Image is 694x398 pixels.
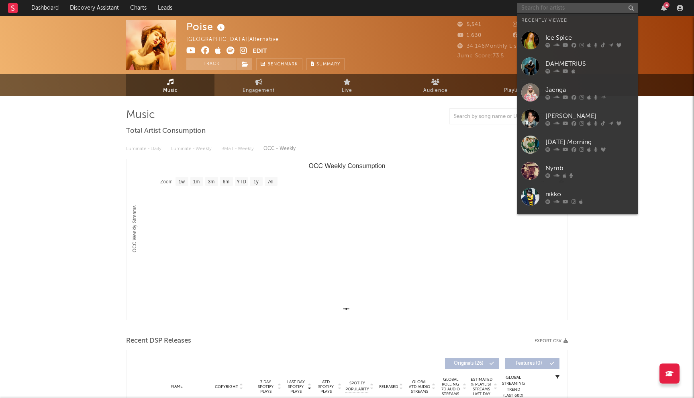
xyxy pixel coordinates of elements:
div: [PERSON_NAME] [545,111,634,121]
a: Ice Spice [517,27,638,53]
a: [PERSON_NAME] [517,106,638,132]
a: Live [303,74,391,96]
span: Music [163,86,178,95]
span: Last Day Spotify Plays [285,380,306,394]
text: Zoom [160,179,173,185]
span: 2,942 [513,22,537,27]
div: Name [151,384,203,390]
span: Global Rolling 7D Audio Streams [439,377,461,396]
span: ATD Spotify Plays [315,380,337,394]
span: 648 [513,33,533,38]
a: Music [126,74,214,96]
span: Audience [423,86,448,95]
a: Audience [391,74,480,96]
span: Global ATD Audio Streams [408,380,431,394]
text: All [268,179,273,185]
div: Poise [186,20,227,33]
a: [DATE] Morning [517,132,638,158]
div: 4 [663,2,670,8]
text: 1w [179,179,185,185]
input: Search for artists [517,3,638,13]
span: Copyright [215,384,238,389]
input: Search by song name or URL [450,114,535,120]
button: Track [186,58,237,70]
span: Jump Score: 73.5 [457,53,504,59]
span: Originals ( 26 ) [450,361,487,366]
span: Spotify Popularity [345,380,369,392]
button: Originals(26) [445,358,499,369]
span: 7 Day Spotify Plays [255,380,276,394]
span: Engagement [243,86,275,95]
div: DAHMETRIUS [545,59,634,69]
div: Nymb [545,163,634,173]
span: Live [342,86,352,95]
span: Estimated % Playlist Streams Last Day [470,377,492,396]
button: Summary [306,58,345,70]
text: OCC Weekly Consumption [309,162,386,169]
button: Features(0) [505,358,559,369]
div: Ice Spice [545,33,634,43]
a: nikko [517,184,638,210]
a: DAHMETRIUS [517,53,638,79]
a: Benchmark [256,58,302,70]
a: Playlists/Charts [480,74,568,96]
span: Summary [316,62,340,67]
button: Export CSV [535,339,568,343]
span: Features ( 0 ) [510,361,547,366]
div: [GEOGRAPHIC_DATA] | Alternative [186,35,288,45]
a: Engagement [214,74,303,96]
a: [PERSON_NAME] [517,210,638,236]
a: Nymb [517,158,638,184]
text: 6m [223,179,230,185]
span: Playlists/Charts [504,86,544,95]
text: YTD [237,179,246,185]
span: 5,541 [457,22,481,27]
span: Total Artist Consumption [126,126,206,136]
button: 4 [661,5,667,11]
text: 3m [208,179,215,185]
span: 34,146 Monthly Listeners [457,44,534,49]
text: 1m [193,179,200,185]
div: nikko [545,189,634,199]
text: OCC Weekly Streams [132,205,137,252]
span: 1,630 [457,33,482,38]
button: Edit [253,47,267,57]
span: Benchmark [267,60,298,69]
span: Recent DSP Releases [126,336,191,346]
a: Jaenga [517,79,638,106]
svg: OCC Weekly Consumption [127,159,567,320]
div: [DATE] Morning [545,137,634,147]
div: Recently Viewed [521,16,634,25]
text: 1y [253,179,259,185]
span: Released [379,384,398,389]
div: Jaenga [545,85,634,95]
